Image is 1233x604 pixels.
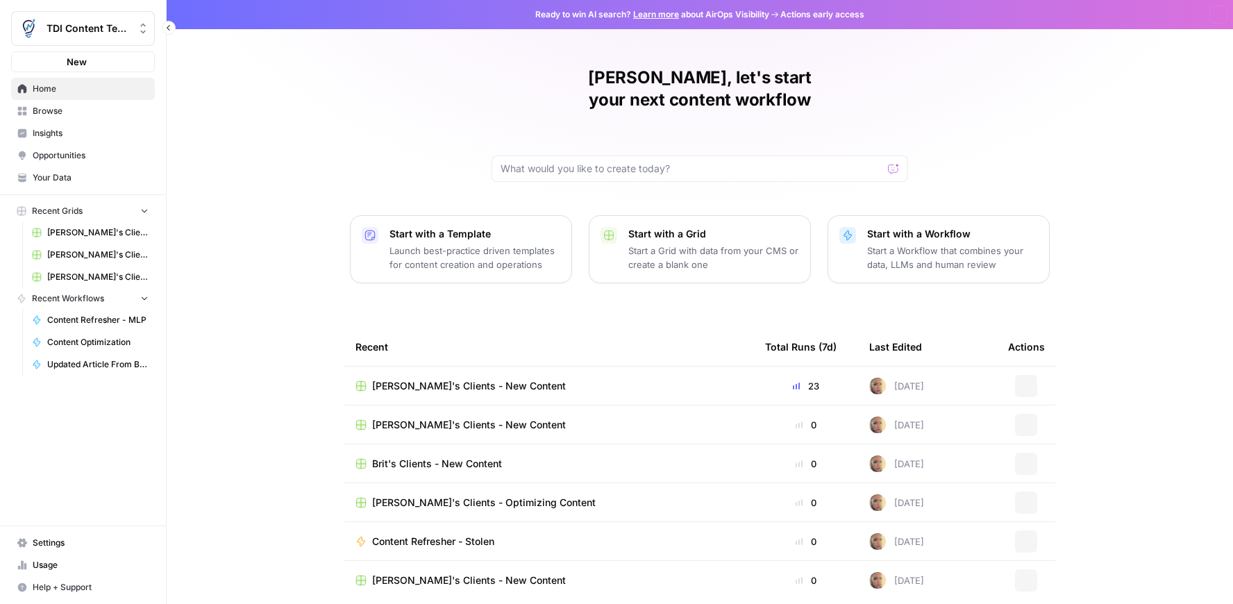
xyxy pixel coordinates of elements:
img: TDI Content Team Logo [16,16,41,41]
span: Help + Support [33,581,149,594]
span: Home [33,83,149,95]
a: [PERSON_NAME]'s Clients - New Content [355,573,743,587]
span: Ready to win AI search? about AirOps Visibility [535,8,769,21]
span: Recent Workflows [32,292,104,305]
p: Start with a Workflow [867,227,1038,241]
a: Content Refresher - Stolen [355,535,743,548]
span: Your Data [33,171,149,184]
span: New [67,55,87,69]
div: 0 [765,496,847,510]
div: 0 [765,535,847,548]
button: New [11,51,155,72]
img: rpnue5gqhgwwz5ulzsshxcaclga5 [869,455,886,472]
div: 0 [765,418,847,432]
span: Brit's Clients - New Content [372,457,502,471]
span: [PERSON_NAME]'s Clients - New Content [47,271,149,283]
span: [PERSON_NAME]'s Clients - New Content [372,379,566,393]
a: [PERSON_NAME]'s Clients - New Content [26,266,155,288]
span: [PERSON_NAME]'s Clients - New Content [372,573,566,587]
a: Learn more [633,9,679,19]
a: [PERSON_NAME]'s Clients - New Content [355,379,743,393]
button: Recent Workflows [11,288,155,309]
img: rpnue5gqhgwwz5ulzsshxcaclga5 [869,417,886,433]
a: [PERSON_NAME]'s Clients - New Content [355,418,743,432]
button: Start with a WorkflowStart a Workflow that combines your data, LLMs and human review [828,215,1050,283]
img: rpnue5gqhgwwz5ulzsshxcaclga5 [869,378,886,394]
a: Home [11,78,155,100]
input: What would you like to create today? [501,162,882,176]
p: Start with a Template [389,227,560,241]
span: [PERSON_NAME]'s Clients - New Content [47,249,149,261]
div: [DATE] [869,494,924,511]
button: Help + Support [11,576,155,598]
p: Start with a Grid [628,227,799,241]
a: Opportunities [11,144,155,167]
div: 23 [765,379,847,393]
a: [PERSON_NAME]'s Clients - Optimizing Content [26,221,155,244]
p: Launch best-practice driven templates for content creation and operations [389,244,560,271]
p: Start a Workflow that combines your data, LLMs and human review [867,244,1038,271]
span: Browse [33,105,149,117]
a: Content Refresher - MLP [26,309,155,331]
div: Recent [355,328,743,366]
div: [DATE] [869,455,924,472]
button: Workspace: TDI Content Team [11,11,155,46]
div: [DATE] [869,533,924,550]
span: Opportunities [33,149,149,162]
span: Updated Article From Brief [47,358,149,371]
span: [PERSON_NAME]'s Clients - Optimizing Content [47,226,149,239]
div: [DATE] [869,417,924,433]
div: 0 [765,573,847,587]
button: Start with a GridStart a Grid with data from your CMS or create a blank one [589,215,811,283]
span: Content Refresher - Stolen [372,535,494,548]
button: Recent Grids [11,201,155,221]
span: Insights [33,127,149,140]
a: Content Optimization [26,331,155,353]
a: Your Data [11,167,155,189]
span: Recent Grids [32,205,83,217]
h1: [PERSON_NAME], let's start your next content workflow [492,67,908,111]
span: Actions early access [780,8,864,21]
a: Brit's Clients - New Content [355,457,743,471]
div: Last Edited [869,328,922,366]
span: [PERSON_NAME]'s Clients - Optimizing Content [372,496,596,510]
span: TDI Content Team [47,22,131,35]
span: Content Optimization [47,336,149,349]
div: Total Runs (7d) [765,328,837,366]
span: Content Refresher - MLP [47,314,149,326]
button: Start with a TemplateLaunch best-practice driven templates for content creation and operations [350,215,572,283]
a: Settings [11,532,155,554]
img: rpnue5gqhgwwz5ulzsshxcaclga5 [869,572,886,589]
div: Actions [1008,328,1045,366]
a: Usage [11,554,155,576]
a: Browse [11,100,155,122]
span: Usage [33,559,149,571]
span: Settings [33,537,149,549]
a: [PERSON_NAME]'s Clients - New Content [26,244,155,266]
div: [DATE] [869,378,924,394]
a: Insights [11,122,155,144]
div: 0 [765,457,847,471]
img: rpnue5gqhgwwz5ulzsshxcaclga5 [869,533,886,550]
a: Updated Article From Brief [26,353,155,376]
a: [PERSON_NAME]'s Clients - Optimizing Content [355,496,743,510]
span: [PERSON_NAME]'s Clients - New Content [372,418,566,432]
p: Start a Grid with data from your CMS or create a blank one [628,244,799,271]
img: rpnue5gqhgwwz5ulzsshxcaclga5 [869,494,886,511]
div: [DATE] [869,572,924,589]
